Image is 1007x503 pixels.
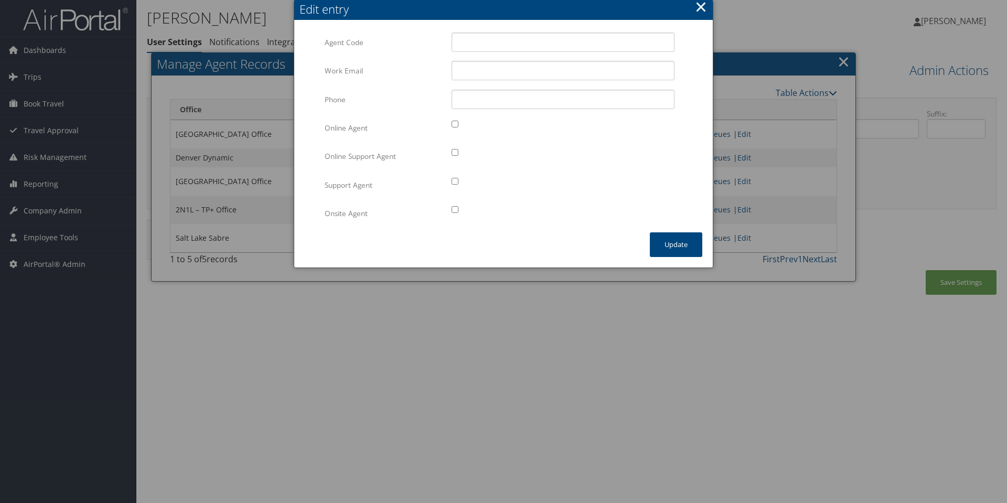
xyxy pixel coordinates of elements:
label: Phone [325,90,444,110]
label: Support Agent [325,175,444,195]
label: Online Support Agent [325,146,444,166]
div: Edit entry [299,1,713,17]
label: Agent Code [325,33,444,52]
button: Update [650,232,702,257]
label: Work Email [325,61,444,81]
label: Online Agent [325,118,444,138]
label: Onsite Agent [325,204,444,223]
